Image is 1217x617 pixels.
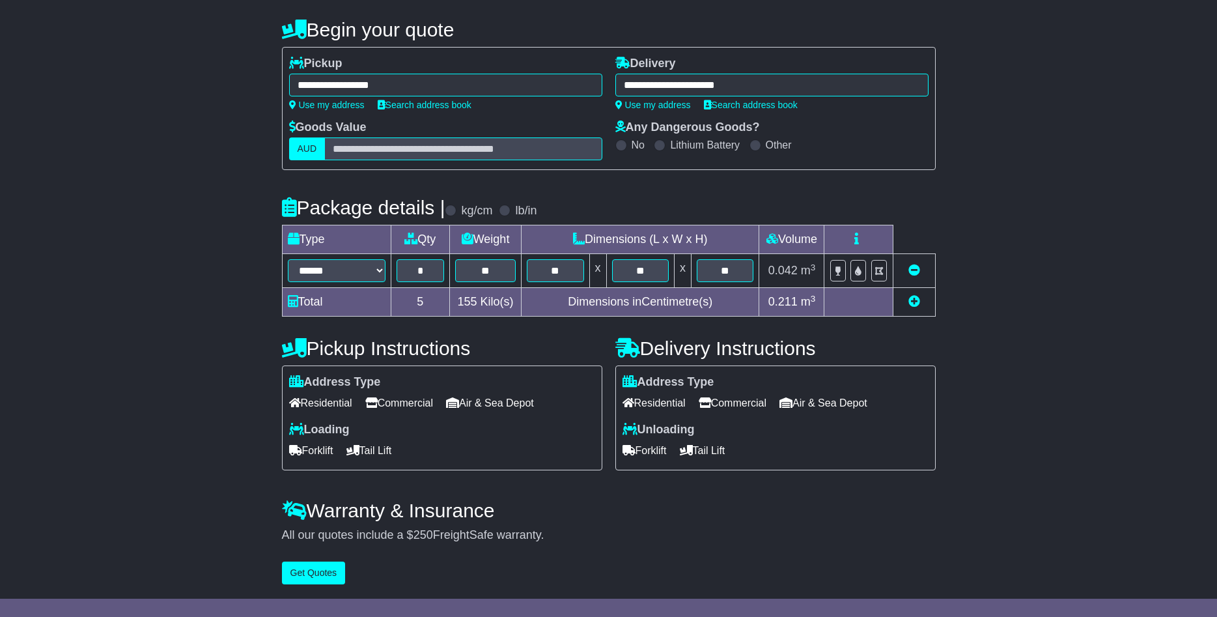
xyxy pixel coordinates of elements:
label: lb/in [515,204,537,218]
td: Total [282,288,391,317]
td: x [674,254,691,288]
span: Residential [622,393,686,413]
span: m [801,295,816,308]
h4: Pickup Instructions [282,337,602,359]
label: No [632,139,645,151]
div: All our quotes include a $ FreightSafe warranty. [282,528,936,543]
a: Search address book [378,100,471,110]
span: Commercial [365,393,433,413]
sup: 3 [811,294,816,304]
span: Air & Sea Depot [779,393,867,413]
span: 250 [413,528,433,541]
sup: 3 [811,263,816,272]
label: Other [766,139,792,151]
label: AUD [289,137,326,160]
span: Forklift [289,440,333,461]
label: Unloading [622,423,695,437]
a: Search address book [704,100,798,110]
td: Dimensions in Centimetre(s) [522,288,759,317]
td: Type [282,225,391,254]
span: Air & Sea Depot [446,393,534,413]
label: Address Type [622,375,714,390]
label: kg/cm [461,204,492,218]
span: m [801,264,816,277]
td: Volume [759,225,824,254]
td: Dimensions (L x W x H) [522,225,759,254]
label: Loading [289,423,350,437]
td: 5 [391,288,450,317]
span: 0.042 [768,264,798,277]
span: Tail Lift [680,440,725,461]
td: Kilo(s) [450,288,522,317]
h4: Delivery Instructions [615,337,936,359]
td: Weight [450,225,522,254]
a: Add new item [908,295,920,308]
td: Qty [391,225,450,254]
h4: Begin your quote [282,19,936,40]
label: Pickup [289,57,343,71]
label: Any Dangerous Goods? [615,121,760,135]
h4: Warranty & Insurance [282,500,936,521]
label: Delivery [615,57,676,71]
label: Goods Value [289,121,367,135]
a: Use my address [615,100,691,110]
span: Forklift [622,440,667,461]
span: 155 [458,295,477,308]
label: Lithium Battery [670,139,740,151]
h4: Package details | [282,197,445,218]
span: 0.211 [768,295,798,308]
span: Commercial [699,393,766,413]
td: x [589,254,606,288]
span: Residential [289,393,352,413]
button: Get Quotes [282,562,346,584]
a: Remove this item [908,264,920,277]
label: Address Type [289,375,381,390]
span: Tail Lift [346,440,392,461]
a: Use my address [289,100,365,110]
